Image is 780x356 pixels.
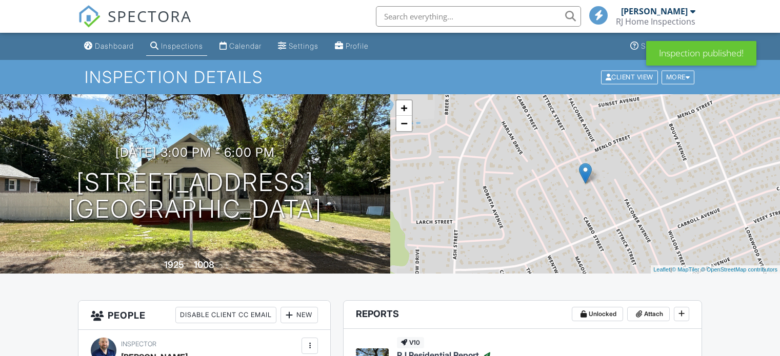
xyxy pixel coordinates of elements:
div: Calendar [229,41,262,50]
a: Profile [331,37,373,56]
div: Settings [289,41,318,50]
span: Built [151,262,163,269]
h3: [DATE] 3:00 pm - 6:00 pm [115,145,275,159]
a: Calendar [215,37,266,56]
span: sq. ft. [216,262,230,269]
a: SPECTORA [78,14,192,35]
img: The Best Home Inspection Software - Spectora [78,5,101,28]
a: Zoom in [396,100,412,116]
div: Support Center [641,41,696,50]
div: Profile [346,41,369,50]
div: Client View [601,70,658,84]
span: Inspector [121,340,156,348]
a: Leaflet [653,266,670,273]
div: 1925 [164,259,184,270]
input: Search everything... [376,6,581,27]
div: 1008 [194,259,214,270]
h3: People [78,301,330,330]
div: More [662,70,695,84]
a: Client View [600,73,661,80]
div: [PERSON_NAME] [621,6,688,16]
div: | [651,265,780,274]
a: Support Center [626,37,700,56]
h1: [STREET_ADDRESS] [GEOGRAPHIC_DATA] [68,169,322,223]
div: Disable Client CC Email [175,307,276,323]
div: Inspection published! [646,41,756,66]
h1: Inspection Details [85,68,695,86]
a: Dashboard [80,37,138,56]
div: RJ Home Inspections [616,16,695,27]
a: Zoom out [396,116,412,131]
div: Dashboard [95,41,134,50]
a: © OpenStreetMap contributors [701,266,777,273]
a: Settings [274,37,323,56]
a: © MapTiler [672,266,699,273]
div: New [281,307,318,323]
span: SPECTORA [108,5,192,27]
a: Inspections [146,37,207,56]
div: Inspections [161,41,203,50]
